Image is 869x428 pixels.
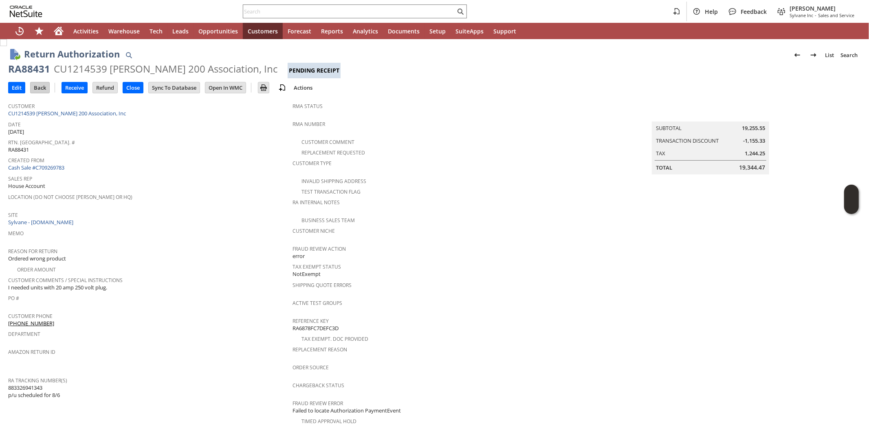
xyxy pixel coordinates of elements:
span: Reports [321,27,343,35]
span: Forecast [288,27,311,35]
a: Customer [8,103,35,110]
a: Department [8,331,40,338]
span: RA6878FC7DEFC3D [293,324,339,332]
a: Date [8,121,21,128]
span: RA88431 [8,146,29,154]
a: Replacement Requested [301,149,365,156]
a: Cash Sale #C709269783 [8,164,64,171]
img: Previous [792,50,802,60]
div: CU1214539 [PERSON_NAME] 200 Association, Inc [54,62,278,75]
a: Actions [290,84,316,91]
input: Close [123,82,143,93]
input: Open In WMC [205,82,246,93]
a: RA Tracking Number(s) [8,377,67,384]
a: Reports [316,23,348,39]
a: RA Internal Notes [293,199,340,206]
input: Receive [62,82,87,93]
a: Customer Niche [293,227,335,234]
img: add-record.svg [277,83,287,93]
a: Fraud Review Action [293,245,346,252]
span: Ordered wrong product [8,255,66,263]
div: RA88431 [8,62,50,75]
a: Rtn. [GEOGRAPHIC_DATA]. # [8,139,75,146]
span: Help [705,8,718,15]
a: Opportunities [194,23,243,39]
a: Sales Rep [8,175,32,182]
span: Sylvane Inc [790,12,813,18]
span: Sales and Service [818,12,854,18]
a: Active Test Groups [293,300,342,307]
span: error [293,252,305,260]
a: Leads [167,23,194,39]
a: Test Transaction Flag [301,188,361,195]
span: Opportunities [198,27,238,35]
a: Replacement reason [293,346,347,353]
svg: Shortcuts [34,26,44,36]
span: [PERSON_NAME] [790,4,854,12]
a: CU1214539 [PERSON_NAME] 200 Association, Inc [8,110,128,117]
a: Transaction Discount [656,137,719,144]
h1: Return Authorization [24,47,120,61]
a: Site [8,212,18,218]
a: Customers [243,23,283,39]
a: SuiteApps [451,23,488,39]
input: Refund [93,82,117,93]
span: Setup [429,27,446,35]
div: Pending Receipt [288,63,341,78]
span: I needed units with 20 amp 250 volt plug. [8,284,107,291]
a: RMA Number [293,121,325,128]
a: Amazon Return ID [8,349,55,355]
a: Support [488,23,521,39]
span: -1,155.33 [743,137,765,145]
a: Activities [68,23,103,39]
a: List [822,49,837,62]
input: Edit [9,82,25,93]
a: Sylvane - [DOMAIN_NAME] [8,218,75,226]
span: 19,255.55 [742,124,765,132]
a: Invalid Shipping Address [301,178,366,185]
span: House Account [8,182,45,190]
span: - [815,12,816,18]
span: Warehouse [108,27,140,35]
span: Support [493,27,516,35]
input: Print [258,82,269,93]
a: Total [656,164,672,171]
span: SuiteApps [455,27,484,35]
img: Next [809,50,818,60]
span: [DATE] [8,128,24,136]
a: Created From [8,157,44,164]
span: NotExempt [293,270,321,278]
span: Customers [248,27,278,35]
span: 19,344.47 [739,163,765,172]
svg: logo [10,6,42,17]
span: 1,244.25 [745,150,765,157]
caption: Summary [652,108,769,121]
input: Sync To Database [149,82,200,93]
a: Reference Key [293,318,329,324]
a: Timed Approval Hold [301,418,356,425]
a: Chargeback Status [293,382,344,389]
a: Forecast [283,23,316,39]
a: Tax Exempt Status [293,263,341,270]
svg: Search [455,7,465,16]
a: Recent Records [10,23,29,39]
a: Order Source [293,364,329,371]
a: Location (Do Not Choose [PERSON_NAME] or HQ) [8,194,132,201]
a: PO # [8,295,19,302]
a: Customer Comment [301,139,354,146]
a: Memo [8,230,24,237]
svg: Recent Records [15,26,24,36]
a: [PHONE_NUMBER] [8,320,54,327]
a: Warehouse [103,23,145,39]
span: Analytics [353,27,378,35]
span: Leads [172,27,189,35]
a: Customer Phone [8,313,53,320]
img: Print [259,83,268,93]
a: Customer Comments / Special Instructions [8,277,123,284]
a: Home [49,23,68,39]
span: Tech [150,27,163,35]
a: Fraud Review Error [293,400,343,407]
span: Failed to locate Authorization PaymentEvent [293,407,401,415]
span: Oracle Guided Learning Widget. To move around, please hold and drag [844,200,859,214]
a: Tax Exempt. Doc Provided [301,335,368,342]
